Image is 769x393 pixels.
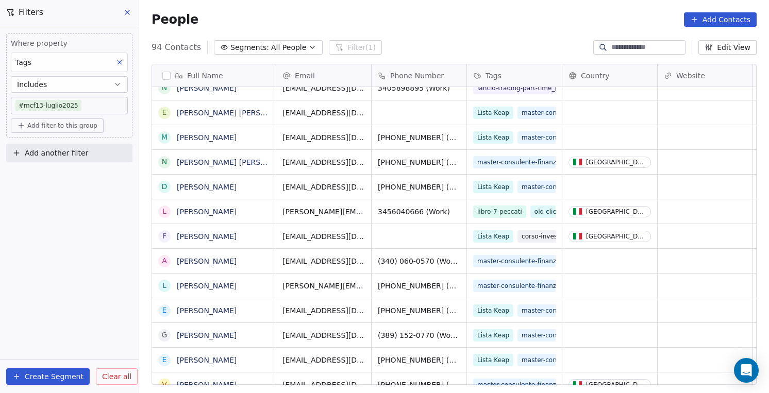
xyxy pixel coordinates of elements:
[378,207,450,217] span: 3456040666 (Work)
[282,355,365,365] span: [EMAIL_ADDRESS][DOMAIN_NAME]
[473,131,513,144] span: Lista Keap
[162,181,168,192] div: D
[177,158,407,166] a: [PERSON_NAME] [PERSON_NAME] Mahathantri [PERSON_NAME]
[162,280,166,291] div: L
[152,41,201,54] span: 94 Contacts
[282,330,365,340] span: [EMAIL_ADDRESS][DOMAIN_NAME]
[162,82,167,93] div: n
[177,257,237,265] a: [PERSON_NAME]
[378,330,460,340] span: (389) 152-0770 (Work)
[162,354,167,365] div: E
[473,280,574,292] span: master-consulente-finanziario
[177,306,237,315] a: [PERSON_NAME]
[372,64,466,87] div: Phone Number
[282,281,365,291] span: [PERSON_NAME][EMAIL_ADDRESS][PERSON_NAME][DOMAIN_NAME]
[378,132,460,143] span: [PHONE_NUMBER] (Work)
[378,281,460,291] span: [PHONE_NUMBER] (Work)
[378,83,450,93] span: 3405898895 (Work)
[282,157,365,167] span: [EMAIL_ADDRESS][DOMAIN_NAME]
[282,256,365,266] span: [EMAIL_ADDRESS][DOMAIN_NAME]
[152,12,198,27] span: People
[378,157,460,167] span: [PHONE_NUMBER] (Work)
[517,329,618,341] span: master-consulente-finanziario
[586,233,646,240] div: [GEOGRAPHIC_DATA]
[586,381,646,388] div: [GEOGRAPHIC_DATA]
[177,84,237,92] a: [PERSON_NAME]
[177,183,237,191] a: [PERSON_NAME]
[161,132,168,143] div: M
[187,71,223,81] span: Full Name
[177,109,299,117] a: [PERSON_NAME] [PERSON_NAME]
[162,330,168,340] div: G
[177,381,237,389] a: [PERSON_NAME]
[517,230,619,243] span: corso-investitore-consapevole
[282,83,365,93] span: [EMAIL_ADDRESS][DOMAIN_NAME]
[473,379,574,391] span: master-consulente-finanziario
[177,232,237,241] a: [PERSON_NAME]
[282,380,365,390] span: [EMAIL_ADDRESS][DOMAIN_NAME]
[390,71,444,81] span: Phone Number
[162,157,167,167] div: N
[658,64,753,87] div: Website
[162,231,166,242] div: F
[473,354,513,366] span: Lista Keap
[378,380,460,390] span: [PHONE_NUMBER] (Work)
[676,71,705,81] span: Website
[276,64,371,87] div: Email
[177,331,237,339] a: [PERSON_NAME]
[586,159,646,166] div: [GEOGRAPHIC_DATA]
[467,64,562,87] div: Tags
[517,304,618,317] span: master-consulente-finanziario
[282,132,365,143] span: [EMAIL_ADDRESS][DOMAIN_NAME]
[162,379,167,390] div: V
[162,305,167,316] div: E
[473,255,574,267] span: master-consulente-finanziario
[162,255,167,266] div: A
[698,40,757,55] button: Edit View
[282,207,365,217] span: [PERSON_NAME][EMAIL_ADDRESS][DOMAIN_NAME]
[517,181,618,193] span: master-consulente-finanziario
[378,182,460,192] span: [PHONE_NUMBER] (Work)
[473,230,513,243] span: Lista Keap
[517,107,618,119] span: master-consulente-finanziario
[378,305,460,316] span: [PHONE_NUMBER] (Work)
[329,40,382,55] button: Filter(1)
[282,305,365,316] span: [EMAIL_ADDRESS][DOMAIN_NAME]
[282,231,365,242] span: [EMAIL_ADDRESS][DOMAIN_NAME]
[177,356,237,364] a: [PERSON_NAME]
[162,107,167,118] div: E
[473,82,580,94] span: lancio-trading-part-time_[DATE]
[684,12,757,27] button: Add Contacts
[734,358,759,383] div: Open Intercom Messenger
[581,71,610,81] span: Country
[562,64,657,87] div: Country
[517,131,618,144] span: master-consulente-finanziario
[282,108,365,118] span: [EMAIL_ADDRESS][DOMAIN_NAME]
[517,354,618,366] span: master-consulente-finanziario
[473,206,526,218] span: libro-7-peccati
[473,107,513,119] span: Lista Keap
[152,64,276,87] div: Full Name
[295,71,315,81] span: Email
[586,208,646,215] div: [GEOGRAPHIC_DATA]
[378,355,460,365] span: [PHONE_NUMBER] (Work)
[162,206,166,217] div: L
[271,42,306,53] span: All People
[177,208,237,216] a: [PERSON_NAME]
[230,42,269,53] span: Segments:
[177,282,237,290] a: [PERSON_NAME]
[473,156,574,168] span: master-consulente-finanziario
[473,304,513,317] span: Lista Keap
[177,133,237,142] a: [PERSON_NAME]
[152,87,276,385] div: grid
[378,256,460,266] span: (340) 060-0570 (Work)
[473,329,513,341] span: Lista Keap
[530,206,613,218] span: old client-libro 7 Peccati
[282,182,365,192] span: [EMAIL_ADDRESS][DOMAIN_NAME]
[473,181,513,193] span: Lista Keap
[486,71,501,81] span: Tags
